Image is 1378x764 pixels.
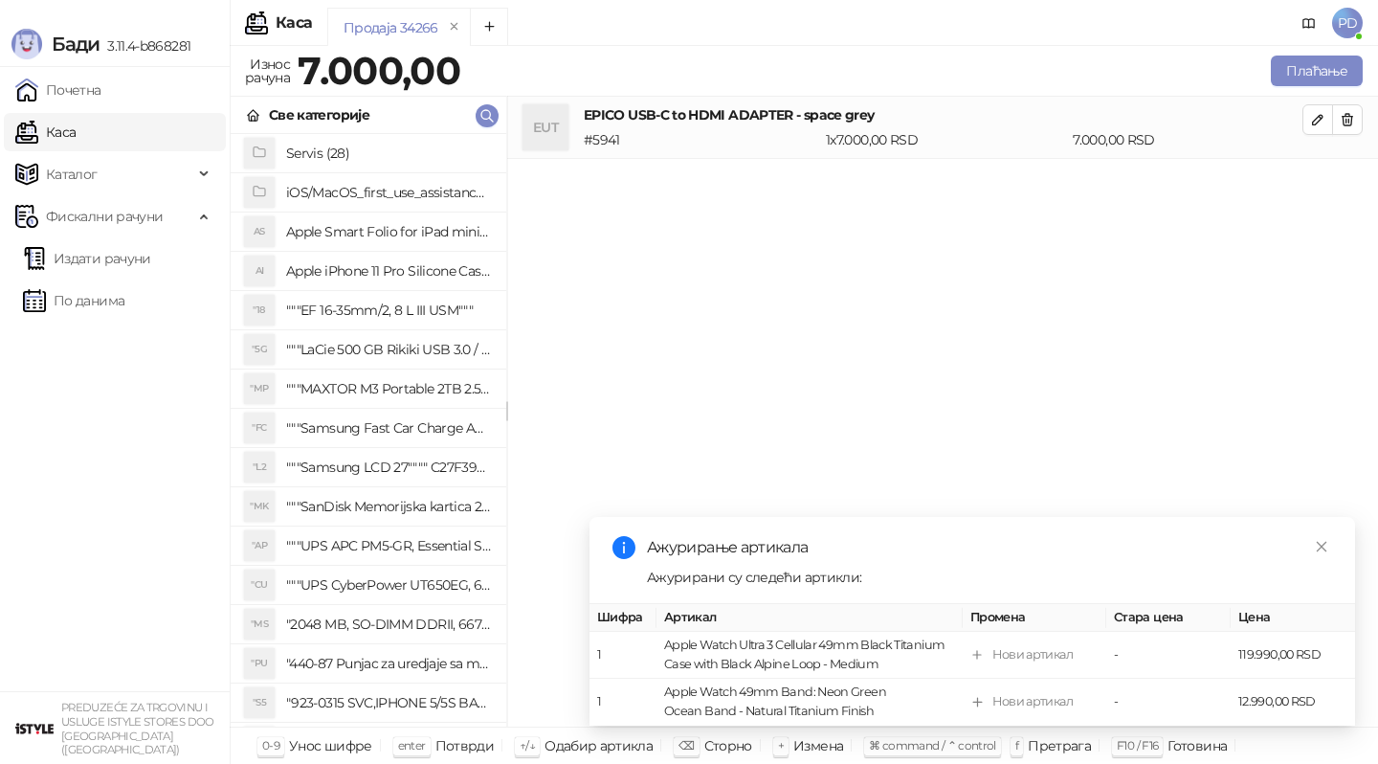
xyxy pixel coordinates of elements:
[442,19,467,35] button: remove
[286,609,491,640] h4: "2048 MB, SO-DIMM DDRII, 667 MHz, Napajanje 1,8 0,1 V, Latencija CL5"
[435,733,495,758] div: Потврди
[286,570,491,600] h4: """UPS CyberPower UT650EG, 650VA/360W , line-int., s_uko, desktop"""
[612,536,635,559] span: info-circle
[656,633,963,680] td: Apple Watch Ultra 3 Cellular 49mm Black Titanium Case with Black Alpine Loop - Medium
[286,452,491,483] h4: """Samsung LCD 27"""" C27F390FHUXEN"""
[793,733,843,758] div: Измена
[1332,8,1363,38] span: PD
[23,239,151,278] a: Издати рачуни
[1106,680,1231,727] td: -
[11,29,42,59] img: Logo
[244,334,275,365] div: "5G
[344,17,438,38] div: Продаја 34266
[1028,733,1091,758] div: Претрага
[656,604,963,632] th: Артикал
[286,138,491,169] h4: Servis (28)
[470,8,508,46] button: Add tab
[704,733,752,758] div: Сторно
[580,129,822,150] div: # 5941
[269,104,369,125] div: Све категорије
[244,570,275,600] div: "CU
[1315,540,1328,553] span: close
[1311,536,1332,557] a: Close
[778,738,784,753] span: +
[52,33,100,56] span: Бади
[244,216,275,247] div: AS
[286,334,491,365] h4: """LaCie 500 GB Rikiki USB 3.0 / Ultra Compact & Resistant aluminum / USB 3.0 / 2.5"""""""
[869,738,996,753] span: ⌘ command / ⌃ control
[545,733,653,758] div: Одабир артикла
[286,530,491,561] h4: """UPS APC PM5-GR, Essential Surge Arrest,5 utic_nica"""
[1294,8,1324,38] a: Документација
[522,104,568,150] div: EUT
[286,648,491,679] h4: "440-87 Punjac za uredjaje sa micro USB portom 4/1, Stand."
[61,701,214,756] small: PREDUZEĆE ZA TRGOVINU I USLUGE ISTYLE STORES DOO [GEOGRAPHIC_DATA] ([GEOGRAPHIC_DATA])
[286,687,491,718] h4: "923-0315 SVC,IPHONE 5/5S BATTERY REMOVAL TRAY Držač za iPhone sa kojim se otvara display
[244,256,275,286] div: AI
[46,155,98,193] span: Каталог
[244,609,275,640] div: "MS
[584,104,1302,125] h4: EPICO USB-C to HDMI ADAPTER - space grey
[589,633,656,680] td: 1
[244,687,275,718] div: "S5
[244,373,275,404] div: "MP
[520,738,535,753] span: ↑/↓
[398,738,426,753] span: enter
[286,295,491,326] h4: """EF 16-35mm/2, 8 L III USM"""
[1015,738,1018,753] span: f
[1231,633,1355,680] td: 119.990,00 RSD
[822,129,1069,150] div: 1 x 7.000,00 RSD
[276,15,312,31] div: Каса
[1106,604,1231,632] th: Стара цена
[23,281,124,320] a: По данима
[647,567,1332,588] div: Ажурирани су следећи артикли:
[286,177,491,208] h4: iOS/MacOS_first_use_assistance (4)
[963,604,1106,632] th: Промена
[244,295,275,326] div: "18
[100,37,190,55] span: 3.11.4-b868281
[678,738,694,753] span: ⌫
[244,648,275,679] div: "PU
[589,604,656,632] th: Шифра
[1069,129,1306,150] div: 7.000,00 RSD
[46,197,163,236] span: Фискални рачуни
[656,680,963,727] td: Apple Watch 49mm Band: Neon Green Ocean Band - Natural Titanium Finish
[15,709,54,748] img: 64x64-companyLogo-77b92cf4-9946-4f36-9751-bf7bb5fd2c7d.png
[244,413,275,443] div: "FC
[244,530,275,561] div: "AP
[15,113,76,151] a: Каса
[286,373,491,404] h4: """MAXTOR M3 Portable 2TB 2.5"""" crni eksterni hard disk HX-M201TCB/GM"""
[1271,56,1363,86] button: Плаћање
[244,452,275,483] div: "L2
[298,47,460,94] strong: 7.000,00
[1117,738,1158,753] span: F10 / F16
[286,216,491,247] h4: Apple Smart Folio for iPad mini (A17 Pro) - Sage
[262,738,279,753] span: 0-9
[286,256,491,286] h4: Apple iPhone 11 Pro Silicone Case - Black
[1231,680,1355,727] td: 12.990,00 RSD
[647,536,1332,559] div: Ажурирање артикала
[244,491,275,522] div: "MK
[1167,733,1227,758] div: Готовина
[289,733,372,758] div: Унос шифре
[1231,604,1355,632] th: Цена
[992,646,1073,665] div: Нови артикал
[1106,633,1231,680] td: -
[992,693,1073,712] div: Нови артикал
[15,71,101,109] a: Почетна
[286,413,491,443] h4: """Samsung Fast Car Charge Adapter, brzi auto punja_, boja crna"""
[241,52,294,90] div: Износ рачуна
[589,680,656,727] td: 1
[231,134,506,727] div: grid
[286,491,491,522] h4: """SanDisk Memorijska kartica 256GB microSDXC sa SD adapterom SDSQXA1-256G-GN6MA - Extreme PLUS, ...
